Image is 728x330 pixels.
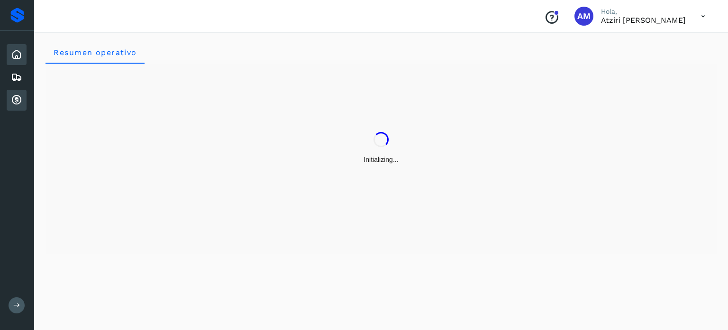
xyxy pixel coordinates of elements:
[601,8,686,16] p: Hola,
[7,44,27,65] div: Inicio
[7,90,27,111] div: Cuentas por cobrar
[53,48,137,57] span: Resumen operativo
[601,16,686,25] p: Atziri Mireya Rodriguez Arreola
[7,67,27,88] div: Embarques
